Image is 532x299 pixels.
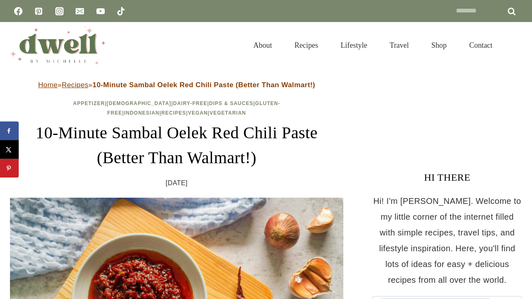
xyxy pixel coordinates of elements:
[93,81,315,89] strong: 10-Minute Sambal Oelek Red Chili Paste (Better Than Walmart!)
[209,110,246,116] a: Vegetarian
[51,3,68,20] a: Instagram
[458,31,504,60] a: Contact
[38,81,315,89] span: » »
[107,100,172,106] a: [DEMOGRAPHIC_DATA]
[209,100,253,106] a: Dips & Sauces
[173,100,207,106] a: Dairy-Free
[166,177,188,189] time: [DATE]
[283,31,330,60] a: Recipes
[372,193,522,288] p: Hi! I'm [PERSON_NAME]. Welcome to my little corner of the internet filled with simple recipes, tr...
[124,110,159,116] a: Indonesian
[62,81,88,89] a: Recipes
[10,3,27,20] a: Facebook
[379,31,420,60] a: Travel
[92,3,109,20] a: YouTube
[330,31,379,60] a: Lifestyle
[10,26,106,64] img: DWELL by michelle
[73,100,105,106] a: Appetizer
[161,110,186,116] a: Recipes
[508,38,522,52] button: View Search Form
[71,3,88,20] a: Email
[73,100,280,116] span: | | | | | | | |
[188,110,208,116] a: Vegan
[10,120,343,170] h1: 10-Minute Sambal Oelek Red Chili Paste (Better Than Walmart!)
[420,31,458,60] a: Shop
[242,31,504,60] nav: Primary Navigation
[113,3,129,20] a: TikTok
[242,31,283,60] a: About
[38,81,58,89] a: Home
[372,170,522,185] h3: HI THERE
[30,3,47,20] a: Pinterest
